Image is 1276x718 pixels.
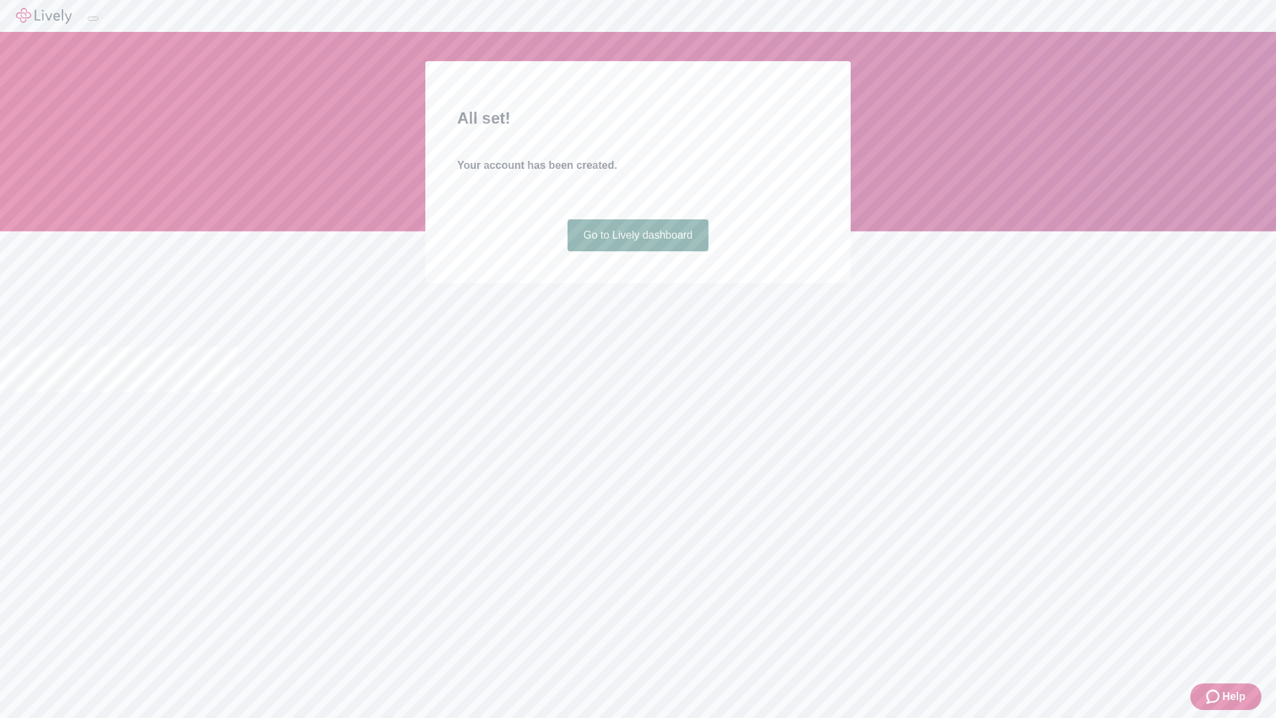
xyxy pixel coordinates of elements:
[1222,689,1245,705] span: Help
[88,17,98,21] button: Log out
[568,219,709,251] a: Go to Lively dashboard
[16,8,72,24] img: Lively
[1190,683,1261,710] button: Zendesk support iconHelp
[457,158,819,174] h4: Your account has been created.
[1206,689,1222,705] svg: Zendesk support icon
[457,106,819,130] h2: All set!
